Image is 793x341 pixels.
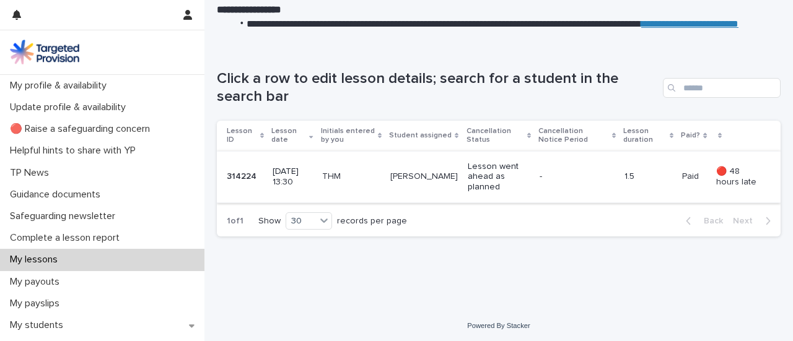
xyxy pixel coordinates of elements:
tr: 314224314224 [DATE] 13:30THM[PERSON_NAME]Lesson went ahead as planned-1.5PaidPaid 🔴 48 hours late [217,151,781,202]
p: 314224 [227,169,259,182]
p: Guidance documents [5,189,110,201]
button: Next [728,215,781,227]
button: Back [676,215,728,227]
span: Back [696,217,723,225]
img: M5nRWzHhSzIhMunXDL62 [10,40,79,64]
p: Show [258,216,281,227]
p: records per page [337,216,407,227]
p: Initials entered by you [321,124,375,147]
p: TP News [5,167,59,179]
p: Complete a lesson report [5,232,129,244]
a: Powered By Stacker [467,322,530,329]
p: My lessons [5,254,68,265]
p: - [540,171,608,182]
p: My students [5,319,73,331]
p: Cancellation Status [467,124,524,147]
p: Lesson ID [227,124,257,147]
p: Lesson duration [623,124,667,147]
p: Paid [682,169,701,182]
p: Paid? [681,129,700,142]
p: My payslips [5,298,69,309]
p: 🔴 Raise a safeguarding concern [5,123,160,135]
p: 1 of 1 [217,206,253,236]
p: Safeguarding newsletter [5,210,125,222]
p: Cancellation Notice Period [538,124,609,147]
p: My payouts [5,276,69,288]
div: 30 [286,215,316,228]
span: Next [733,217,760,225]
p: My profile & availability [5,80,116,92]
p: THM [322,171,381,182]
p: 🔴 48 hours late [716,166,761,188]
p: Lesson date [271,124,306,147]
p: Lesson went ahead as planned [468,162,530,192]
p: Update profile & availability [5,101,136,113]
h1: Click a row to edit lesson details; search for a student in the search bar [217,70,658,106]
input: Search [663,78,781,98]
p: [DATE] 13:30 [273,166,312,188]
p: [PERSON_NAME] [390,171,458,182]
p: 1.5 [624,171,672,182]
p: Helpful hints to share with YP [5,145,146,157]
p: Student assigned [389,129,452,142]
